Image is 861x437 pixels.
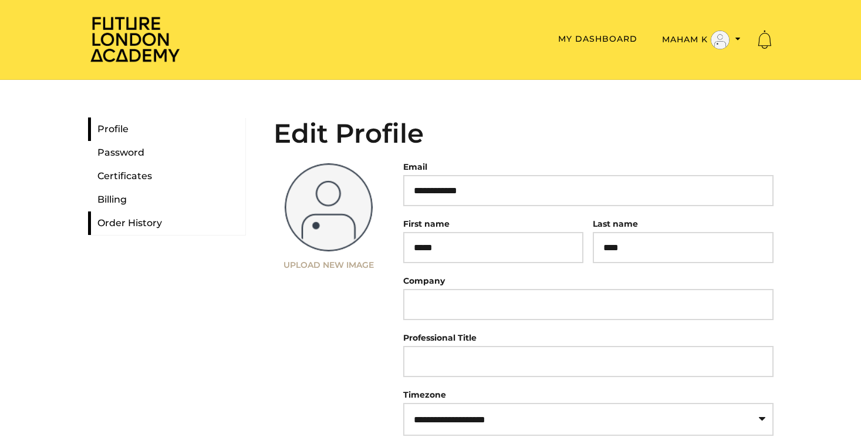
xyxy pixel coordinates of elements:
button: Toggle menu [659,30,744,50]
a: Profile [88,117,245,141]
label: First name [403,218,450,229]
label: Timezone [403,389,446,400]
label: Professional Title [403,330,477,346]
h2: Edit Profile [274,117,774,149]
a: Order History [88,211,245,235]
a: Certificates [88,164,245,188]
label: Company [403,273,445,289]
img: Home Page [88,15,182,63]
label: Email [403,159,427,175]
label: Upload New Image [274,261,384,269]
a: Billing [88,188,245,211]
a: Password [88,141,245,164]
label: Last name [593,218,638,229]
a: My Dashboard [558,33,637,44]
